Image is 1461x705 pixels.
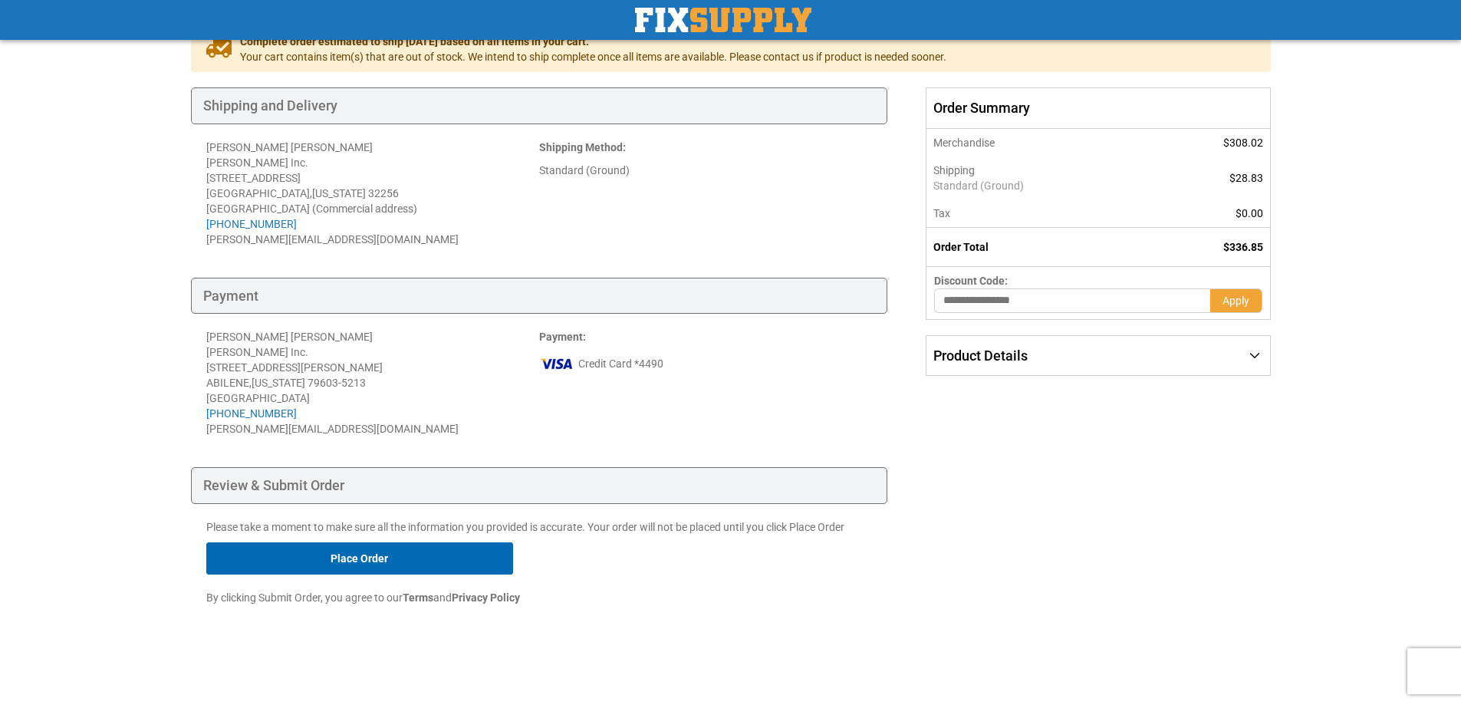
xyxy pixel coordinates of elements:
span: $0.00 [1236,207,1263,219]
span: [US_STATE] [252,377,305,389]
span: [PERSON_NAME][EMAIL_ADDRESS][DOMAIN_NAME] [206,233,459,245]
button: Place Order [206,542,513,575]
p: Please take a moment to make sure all the information you provided is accurate. Your order will n... [206,519,873,535]
span: Shipping [933,164,975,176]
strong: Terms [403,591,433,604]
div: [PERSON_NAME] [PERSON_NAME] [PERSON_NAME] Inc. [STREET_ADDRESS][PERSON_NAME] ABILENE , 79603-5213... [206,329,539,421]
span: Product Details [933,348,1028,364]
span: Standard (Ground) [933,178,1144,193]
div: Shipping and Delivery [191,87,888,124]
th: Merchandise [926,129,1153,156]
div: Standard (Ground) [539,163,872,178]
span: Payment [539,331,583,343]
span: $28.83 [1229,172,1263,184]
span: Order Summary [926,87,1270,129]
th: Tax [926,199,1153,228]
a: store logo [635,8,811,32]
strong: : [539,331,586,343]
span: Shipping Method [539,141,623,153]
a: [PHONE_NUMBER] [206,407,297,420]
div: Payment [191,278,888,315]
address: [PERSON_NAME] [PERSON_NAME] [PERSON_NAME] Inc. [STREET_ADDRESS] [GEOGRAPHIC_DATA] , 32256 [GEOGRA... [206,140,539,247]
button: Apply [1210,288,1262,313]
span: Your cart contains item(s) that are out of stock. We intend to ship complete once all items are a... [240,49,946,64]
img: vi.png [539,352,574,375]
span: $308.02 [1223,137,1263,149]
p: By clicking Submit Order, you agree to our and [206,590,873,605]
span: [US_STATE] [312,187,366,199]
strong: Privacy Policy [452,591,520,604]
strong: : [539,141,626,153]
span: Discount Code: [934,275,1008,287]
div: Credit Card *4490 [539,352,872,375]
span: [PERSON_NAME][EMAIL_ADDRESS][DOMAIN_NAME] [206,423,459,435]
span: $336.85 [1223,241,1263,253]
a: [PHONE_NUMBER] [206,218,297,230]
img: Fix Industrial Supply [635,8,811,32]
span: Apply [1222,295,1249,307]
strong: Order Total [933,241,989,253]
span: Complete order estimated to ship [DATE] based on all items in your cart. [240,34,946,49]
div: Review & Submit Order [191,467,888,504]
